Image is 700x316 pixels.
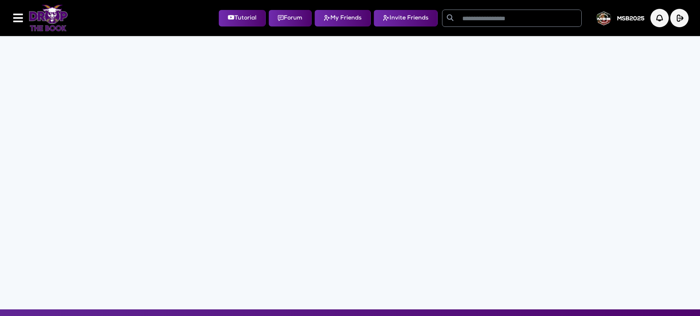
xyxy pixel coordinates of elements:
h5: MSB2025 [617,16,645,22]
button: Forum [269,10,312,26]
button: Tutorial [219,10,266,26]
button: My Friends [315,10,371,26]
img: Notification [650,9,669,27]
img: User [596,11,611,25]
button: Invite Friends [374,10,438,26]
img: Logo [29,5,68,31]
